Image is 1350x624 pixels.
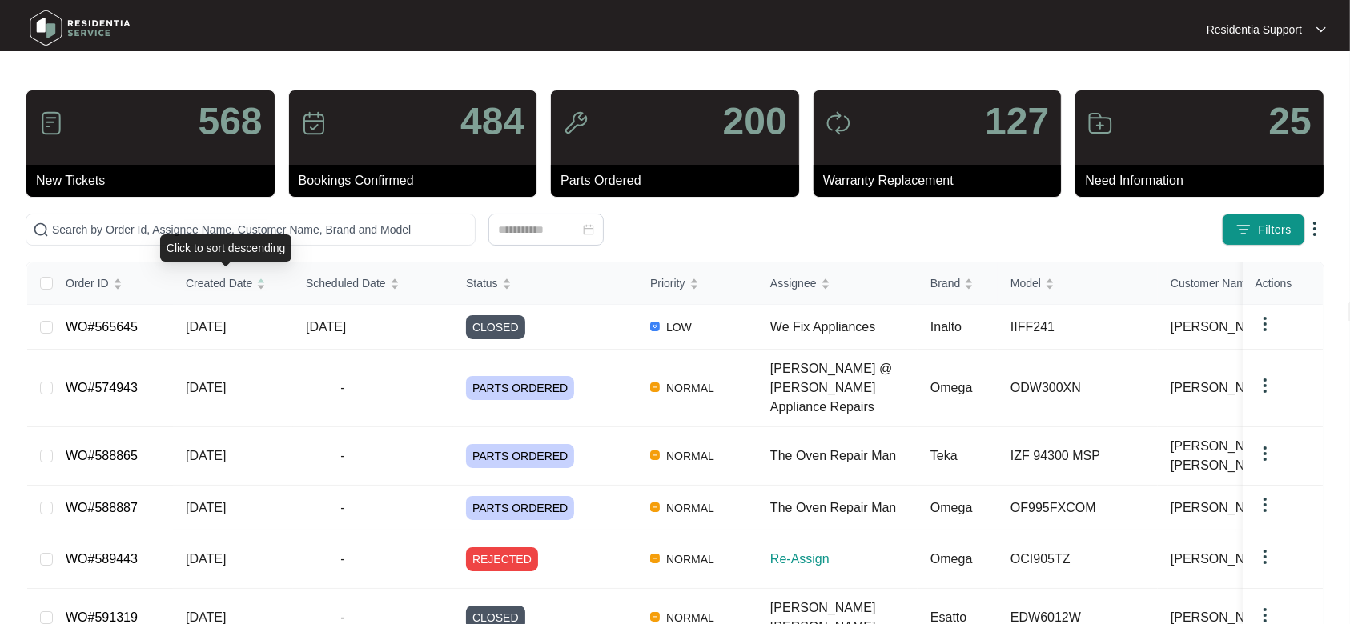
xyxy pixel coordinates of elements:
p: 568 [199,102,263,141]
span: NORMAL [660,550,721,569]
span: - [306,550,380,569]
span: LOW [660,318,698,337]
span: Brand [930,274,960,292]
span: NORMAL [660,446,721,466]
span: [DATE] [186,552,226,566]
span: NORMAL [660,498,721,518]
p: Residentia Support [1207,22,1302,38]
a: WO#589443 [66,552,138,566]
a: WO#588887 [66,501,138,514]
span: [DATE] [186,449,226,462]
span: REJECTED [466,547,538,571]
img: dropdown arrow [1305,219,1324,238]
span: Omega [930,501,972,514]
a: WO#591319 [66,610,138,624]
div: We Fix Appliances [770,318,918,337]
span: Filters [1258,222,1292,238]
p: 200 [723,102,787,141]
th: Status [453,262,637,305]
span: - [306,446,380,466]
img: dropdown arrow [1256,444,1275,463]
th: Actions [1243,262,1323,305]
img: filter icon [1235,222,1252,238]
p: New Tickets [36,171,275,190]
th: Priority [637,262,757,305]
span: PARTS ORDERED [466,376,574,400]
p: 484 [460,102,524,141]
a: WO#565645 [66,320,138,334]
p: Re-Assign [770,550,918,569]
th: Order ID [53,262,173,305]
img: dropdown arrow [1256,547,1275,566]
span: Assignee [770,274,817,292]
span: PARTS ORDERED [466,496,574,520]
span: Omega [930,552,972,566]
td: ODW300XN [998,350,1158,427]
img: Vercel Logo [650,382,660,392]
p: Need Information [1085,171,1324,190]
th: Customer Name [1158,262,1318,305]
span: Scheduled Date [306,274,386,292]
span: [PERSON_NAME] [1171,318,1276,337]
span: Inalto [930,320,962,334]
img: dropdown arrow [1256,314,1275,334]
div: Click to sort descending [160,234,292,262]
div: [PERSON_NAME] @ [PERSON_NAME] Appliance Repairs [770,359,918,417]
img: Vercel Logo [650,502,660,512]
input: Search by Order Id, Assignee Name, Customer Name, Brand and Model [52,221,468,238]
span: Status [466,274,498,292]
span: [DATE] [186,320,226,334]
td: IIFF241 [998,305,1158,350]
p: 127 [985,102,1049,141]
span: Priority [650,274,685,292]
td: OF995FXCOM [998,486,1158,530]
img: icon [826,110,851,136]
th: Scheduled Date [293,262,453,305]
a: WO#588865 [66,449,138,462]
img: icon [38,110,64,136]
span: Created Date [186,274,252,292]
span: Teka [930,449,958,462]
span: [PERSON_NAME] [PERSON_NAME].. [1171,437,1297,475]
th: Brand [918,262,998,305]
span: [PERSON_NAME] [1171,498,1276,518]
img: Vercel Logo [650,554,660,563]
div: The Oven Repair Man [770,498,918,518]
span: - [306,498,380,518]
img: dropdown arrow [1256,495,1275,514]
th: Assignee [757,262,918,305]
a: WO#574943 [66,381,138,394]
span: Model [1010,274,1041,292]
span: [DATE] [186,610,226,624]
img: icon [563,110,589,136]
span: [DATE] [306,320,346,334]
img: Vercel Logo [650,612,660,622]
td: OCI905TZ [998,530,1158,589]
span: Order ID [66,274,109,292]
img: Vercel Logo [650,450,660,460]
td: IZF 94300 MSP [998,427,1158,486]
span: [PERSON_NAME] [1171,378,1276,398]
button: filter iconFilters [1222,214,1305,246]
span: [DATE] [186,501,226,514]
p: Warranty Replacement [823,171,1062,190]
div: The Oven Repair Man [770,446,918,466]
span: Customer Name [1171,274,1252,292]
p: Bookings Confirmed [299,171,537,190]
p: 25 [1269,102,1312,141]
span: PARTS ORDERED [466,444,574,468]
p: Parts Ordered [560,171,799,190]
img: dropdown arrow [1256,376,1275,395]
span: CLOSED [466,315,525,339]
span: NORMAL [660,378,721,398]
img: icon [1087,110,1113,136]
img: icon [301,110,327,136]
img: search-icon [33,222,49,238]
img: residentia service logo [24,4,136,52]
span: [PERSON_NAME] [1171,550,1276,569]
th: Model [998,262,1158,305]
span: Esatto [930,610,966,624]
img: Vercel Logo [650,322,660,331]
span: Omega [930,381,972,394]
span: [DATE] [186,381,226,394]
